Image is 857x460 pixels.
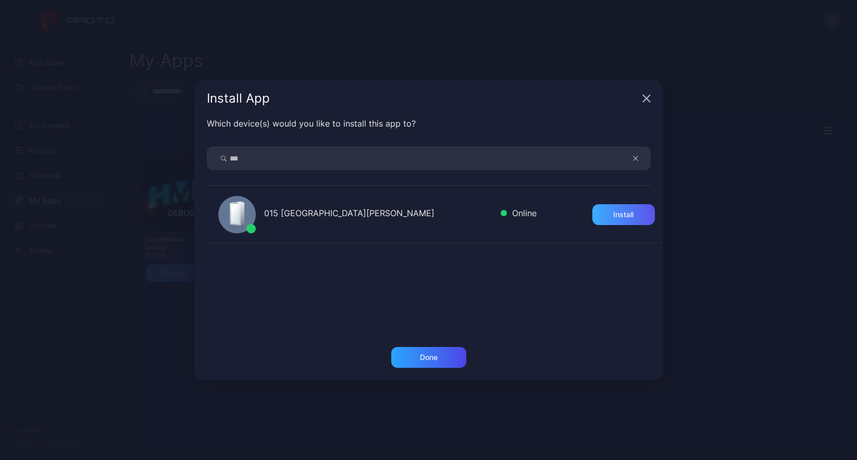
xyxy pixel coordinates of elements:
div: 015 [GEOGRAPHIC_DATA][PERSON_NAME] [264,207,492,222]
div: Done [420,353,438,362]
button: Install [592,204,655,225]
div: Which device(s) would you like to install this app to? [207,117,651,130]
div: Online [501,207,537,222]
div: Install [613,210,634,219]
div: Install App [207,92,638,105]
button: Done [391,347,466,368]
